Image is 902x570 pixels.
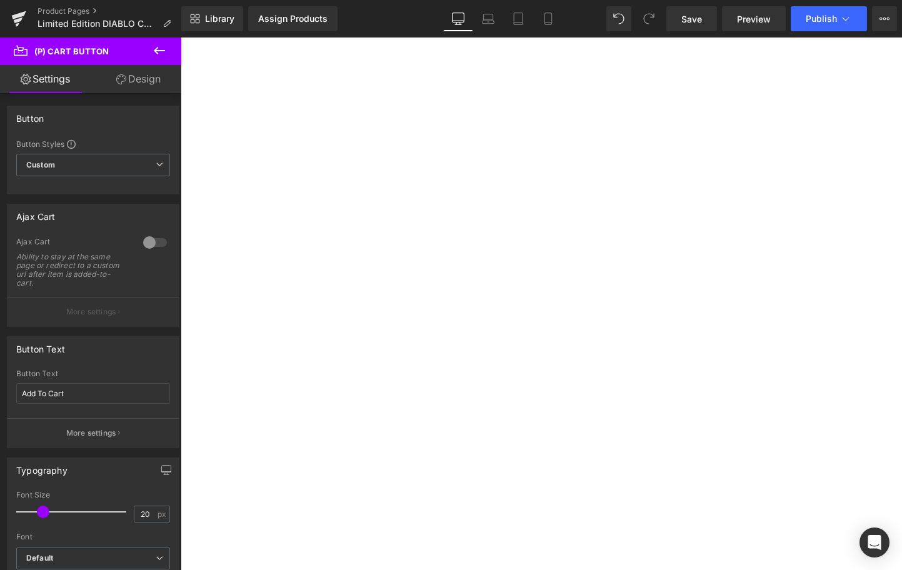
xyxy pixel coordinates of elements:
[8,297,179,326] button: More settings
[872,6,897,31] button: More
[66,427,116,439] p: More settings
[722,6,786,31] a: Preview
[38,6,181,16] a: Product Pages
[533,6,563,31] a: Mobile
[636,6,661,31] button: Redo
[16,369,170,378] div: Button Text
[258,14,328,24] div: Assign Products
[443,6,473,31] a: Desktop
[16,237,131,250] div: Ajax Cart
[66,306,116,317] p: More settings
[26,553,53,564] i: Default
[606,6,631,31] button: Undo
[16,204,56,222] div: Ajax Cart
[8,418,179,447] button: More settings
[26,160,55,171] b: Custom
[181,6,243,31] a: New Library
[16,252,129,287] div: Ability to stay at the same page or redirect to a custom url after item is added-to-cart.
[791,6,867,31] button: Publish
[737,12,771,26] span: Preview
[205,13,234,24] span: Library
[34,46,109,56] span: (P) Cart Button
[859,527,889,557] div: Open Intercom Messenger
[38,19,158,29] span: Limited Edition DIABLO CARBON RED
[473,6,503,31] a: Laptop
[806,14,837,24] span: Publish
[503,6,533,31] a: Tablet
[93,65,184,93] a: Design
[16,337,65,354] div: Button Text
[681,12,702,26] span: Save
[16,458,68,476] div: Typography
[16,532,170,541] div: Font
[16,139,170,149] div: Button Styles
[16,106,44,124] div: Button
[16,491,170,499] div: Font Size
[158,510,168,518] span: px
